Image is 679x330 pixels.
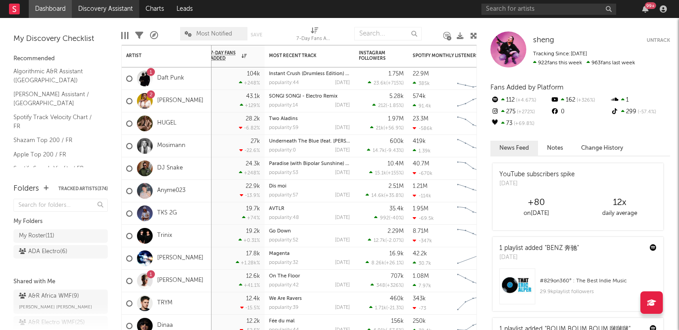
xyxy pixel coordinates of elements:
div: YouTube subscribers spike [499,170,575,179]
a: AVTLR [269,206,284,211]
span: -21.3 % [388,306,402,311]
span: 21k [376,126,384,131]
div: My Roster ( 11 ) [19,231,54,241]
div: My Discovery Checklist [13,34,108,45]
a: Paradise (with Bipolar Sunshine) - VIP House Edit [269,161,383,166]
div: ( ) [370,282,404,288]
div: +41.1 % [239,282,260,288]
div: ( ) [368,80,404,86]
div: 17.8k [246,251,260,257]
div: 1 [610,94,670,106]
div: on [DATE] [495,208,578,219]
div: 104k [247,71,260,77]
span: 12.7k [374,238,385,243]
svg: Chart title [453,292,494,315]
div: 22.9k [246,183,260,189]
div: -69.5k [413,215,434,221]
div: popularity: 44 [269,80,299,85]
div: 707k [391,273,404,279]
span: 922 fans this week [533,60,582,66]
span: +56.9 % [385,126,402,131]
div: popularity: 52 [269,238,298,243]
input: Search for folders... [13,199,108,212]
div: Two Aladins [269,116,350,121]
div: 73 [490,118,550,129]
a: Daft Punk [157,75,184,82]
div: popularity: 32 [269,260,298,265]
div: popularity: 57 [269,193,298,198]
div: 7-Day Fans Added (7-Day Fans Added) [296,34,332,45]
div: 112 [490,94,550,106]
div: 42.2k [413,251,427,257]
div: A&R Electro WMF ( 25 ) [19,317,85,328]
span: 963 fans last week [533,60,635,66]
div: daily average [578,208,661,219]
span: 8.26k [371,261,384,266]
div: 23.3M [413,116,428,122]
input: Search for artists [481,4,616,15]
div: Fée du mal [269,319,350,324]
div: Paradise (with Bipolar Sunshine) - VIP House Edit [269,161,350,166]
svg: Chart title [453,157,494,180]
span: +35.8 % [385,193,402,198]
div: Most Recent Track [269,53,336,58]
a: HUGEL [157,120,176,127]
div: -114k [413,193,431,199]
a: [PERSON_NAME] [157,254,203,262]
div: 2.51M [388,183,404,189]
div: Go Down [269,229,350,234]
div: 460k [390,296,404,302]
div: 1.95M [413,206,428,212]
div: ADA Electro ( 6 ) [19,246,67,257]
div: 250k [413,318,426,324]
div: ( ) [374,215,404,221]
span: 1.71k [375,306,386,311]
a: SONGI SONGI - Electro Remix [269,94,338,99]
button: Tracked Artists(374) [58,187,108,191]
a: Apple Top 200 / FR [13,150,99,160]
span: 992 [380,216,389,221]
a: "BENZ 奔驰" [545,245,579,251]
span: -9.43 % [386,148,402,153]
a: We Are Ravers [269,296,302,301]
svg: Chart title [453,112,494,135]
span: 14.7k [373,148,385,153]
div: Instant Crush (Drumless Edition) (feat. Julian Casablancas) [269,71,350,76]
div: +0.31 % [238,237,260,243]
div: 2.29M [388,228,404,234]
a: ADA Electro(6) [13,245,108,259]
svg: Chart title [453,225,494,247]
a: Spotify Search Virality / FR [13,164,99,174]
div: ( ) [372,103,404,108]
div: Instagram Followers [359,50,390,61]
div: Recommended [13,54,108,64]
div: 24.3k [246,161,260,167]
div: 1.97M [388,116,404,122]
div: 299 [610,106,670,118]
div: 1.39k [413,148,431,154]
span: +326 % [387,283,402,288]
button: Save [251,32,262,37]
div: ( ) [370,125,404,131]
div: +248 % [239,80,260,86]
div: 29.9k playlist followers [540,286,657,297]
div: On The Floor [269,274,350,279]
a: [PERSON_NAME] Assistant / [GEOGRAPHIC_DATA] [13,89,99,108]
a: Magenta [269,251,290,256]
a: TRYM [157,299,172,307]
div: AVTLR [269,206,350,211]
div: [DATE] [335,103,350,108]
button: News Feed [490,141,538,156]
span: +715 % [388,81,402,86]
span: sheng [533,36,554,44]
div: popularity: 39 [269,305,299,310]
span: +69.8 % [512,121,534,126]
div: 5.28k [389,94,404,99]
div: -6.82 % [239,125,260,131]
span: -40 % [390,216,402,221]
span: 23.6k [374,81,386,86]
div: -670k [413,170,432,176]
svg: Chart title [453,135,494,157]
span: -57.4 % [636,110,656,115]
a: Two Aladins [269,116,298,121]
